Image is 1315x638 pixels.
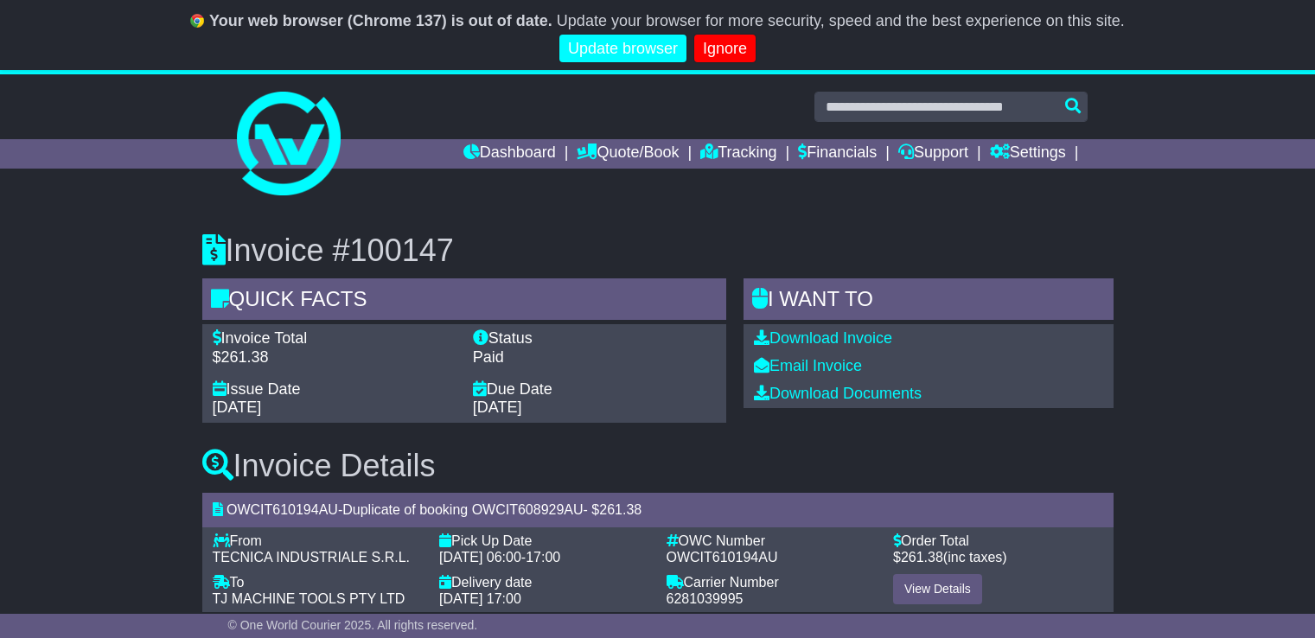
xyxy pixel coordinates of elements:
div: From [213,533,423,549]
a: Email Invoice [754,357,862,374]
div: $ (inc taxes) [893,549,1103,565]
div: [DATE] [473,399,716,418]
div: Delivery date [439,574,649,590]
div: Carrier Number [667,574,877,590]
div: Status [473,329,716,348]
div: [DATE] [213,399,456,418]
a: Update browser [559,35,686,63]
span: 6281039995 [667,591,744,606]
div: - - $ [202,493,1114,526]
span: OWCIT610194AU [227,502,338,517]
span: Duplicate of booking OWCIT608929AU [342,502,583,517]
a: Settings [990,139,1066,169]
span: 261.38 [901,550,943,565]
a: View Details [893,574,982,604]
span: [DATE] 06:00 [439,550,521,565]
div: Due Date [473,380,716,399]
div: I WANT to [744,278,1114,325]
div: - [439,549,649,565]
div: Quick Facts [202,278,727,325]
a: Support [898,139,968,169]
span: [DATE] 17:00 [439,591,521,606]
div: Invoice Total [213,329,456,348]
a: Tracking [700,139,776,169]
span: Update your browser for more security, speed and the best experience on this site. [557,12,1125,29]
div: OWC Number [667,533,877,549]
div: $261.38 [213,348,456,367]
div: Pick Up Date [439,533,649,549]
a: Download Documents [754,385,922,402]
span: OWCIT610194AU [667,550,778,565]
h3: Invoice Details [202,449,1114,483]
a: Dashboard [463,139,556,169]
span: TJ MACHINE TOOLS PTY LTD [213,591,405,606]
a: Financials [798,139,877,169]
span: 17:00 [526,550,560,565]
div: Issue Date [213,380,456,399]
b: Your web browser (Chrome 137) is out of date. [209,12,552,29]
div: To [213,574,423,590]
span: TECNICA INDUSTRIALE S.R.L. [213,550,411,565]
a: Download Invoice [754,329,892,347]
span: © One World Courier 2025. All rights reserved. [228,618,478,632]
div: Paid [473,348,716,367]
a: Ignore [694,35,756,63]
a: Quote/Book [577,139,679,169]
div: Order Total [893,533,1103,549]
h3: Invoice #100147 [202,233,1114,268]
span: 261.38 [599,502,642,517]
